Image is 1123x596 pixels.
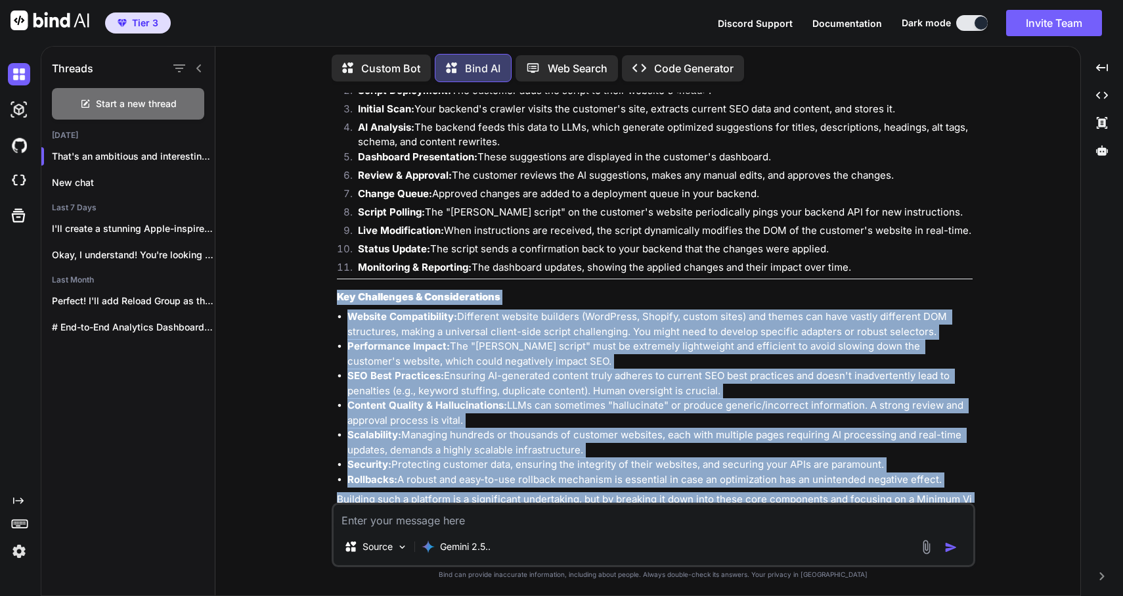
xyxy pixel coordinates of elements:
[347,260,973,279] li: The dashboard updates, showing the applied changes and their impact over time.
[105,12,171,34] button: premiumTier 3
[347,428,973,457] li: Managing hundreds or thousands of customer websites, each with multiple pages requiring AI proces...
[358,169,452,181] strong: Review & Approval:
[654,60,734,76] p: Code Generator
[358,242,430,255] strong: Status Update:
[440,540,491,553] p: Gemini 2.5..
[332,570,975,580] p: Bind can provide inaccurate information, including about people. Always double-check its answers....
[41,275,215,285] h2: Last Month
[347,310,457,323] strong: Website Compatibility:
[361,60,420,76] p: Custom Bot
[52,60,93,76] h1: Threads
[347,339,973,369] li: The "[PERSON_NAME] script" must be extremely lightweight and efficient to avoid slowing down the ...
[8,99,30,121] img: darkAi-studio
[347,458,391,470] strong: Security:
[347,428,401,441] strong: Scalability:
[422,540,435,553] img: Gemini 2.5 flash
[358,224,444,237] strong: Live Modification:
[718,18,793,29] span: Discord Support
[347,83,973,102] li: The customer adds the script to their website's .
[718,16,793,30] button: Discord Support
[347,223,973,242] li: When instructions are received, the script dynamically modifies the DOM of the customer's website...
[41,202,215,213] h2: Last 7 Days
[358,121,414,133] strong: AI Analysis:
[673,86,709,97] code: <head>
[8,170,30,192] img: cloudideIcon
[919,539,934,555] img: attachment
[1006,10,1102,36] button: Invite Team
[118,19,127,27] img: premium
[347,187,973,205] li: Approved changes are added to a deployment queue in your backend.
[548,60,607,76] p: Web Search
[465,60,500,76] p: Bind AI
[902,16,951,30] span: Dark mode
[52,176,215,189] p: New chat
[347,473,397,486] strong: Rollbacks:
[347,102,973,120] li: Your backend's crawler visits the customer's site, extracts current SEO data and content, and sto...
[52,321,215,334] p: # End-to-End Analytics Dashboard Build Plan ##...
[52,248,215,262] p: Okay, I understand! You're looking to build...
[347,369,973,398] li: Ensuring AI-generated content truly adheres to current SEO best practices and doesn't inadvertent...
[347,472,973,488] li: A robust and easy-to-use rollback mechanism is essential in case an optimization has an unintende...
[8,63,30,85] img: darkChat
[358,261,472,273] strong: Monitoring & Reporting:
[347,309,973,339] li: Different website builders (WordPress, Shopify, custom sites) and themes can have vastly differen...
[8,134,30,156] img: githubDark
[347,457,973,472] li: Protecting customer data, ensuring the integrity of their websites, and securing your APIs are pa...
[96,97,177,110] span: Start a new thread
[11,11,89,30] img: Bind AI
[337,492,973,522] p: Building such a platform is a significant undertaking, but by breaking it down into these core co...
[347,168,973,187] li: The customer reviews the AI suggestions, makes any manual edits, and approves the changes.
[363,540,393,553] p: Source
[812,18,882,29] span: Documentation
[52,222,215,235] p: I'll create a stunning Apple-inspired website for...
[337,290,500,303] strong: Key Challenges & Considerations
[358,187,432,200] strong: Change Queue:
[397,541,408,553] img: Pick Models
[347,399,507,411] strong: Content Quality & Hallucinations:
[132,16,158,30] span: Tier 3
[347,398,973,428] li: LLMs can sometimes "hallucinate" or produce generic/incorrect information. A strong review and ap...
[358,150,477,163] strong: Dashboard Presentation:
[347,150,973,168] li: These suggestions are displayed in the customer's dashboard.
[41,130,215,141] h2: [DATE]
[347,242,973,260] li: The script sends a confirmation back to your backend that the changes were applied.
[8,540,30,562] img: settings
[347,340,450,352] strong: Performance Impact:
[52,294,215,308] p: Perfect! I'll add Reload Group as the...
[347,369,444,382] strong: SEO Best Practices:
[358,103,414,115] strong: Initial Scan:
[52,150,215,163] p: That's an ambitious and interesting proj...
[812,16,882,30] button: Documentation
[944,541,958,554] img: icon
[347,205,973,223] li: The "[PERSON_NAME] script" on the customer's website periodically pings your backend API for new ...
[358,206,425,218] strong: Script Polling:
[358,84,451,97] strong: Script Deployment:
[347,120,973,150] li: The backend feeds this data to LLMs, which generate optimized suggestions for titles, description...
